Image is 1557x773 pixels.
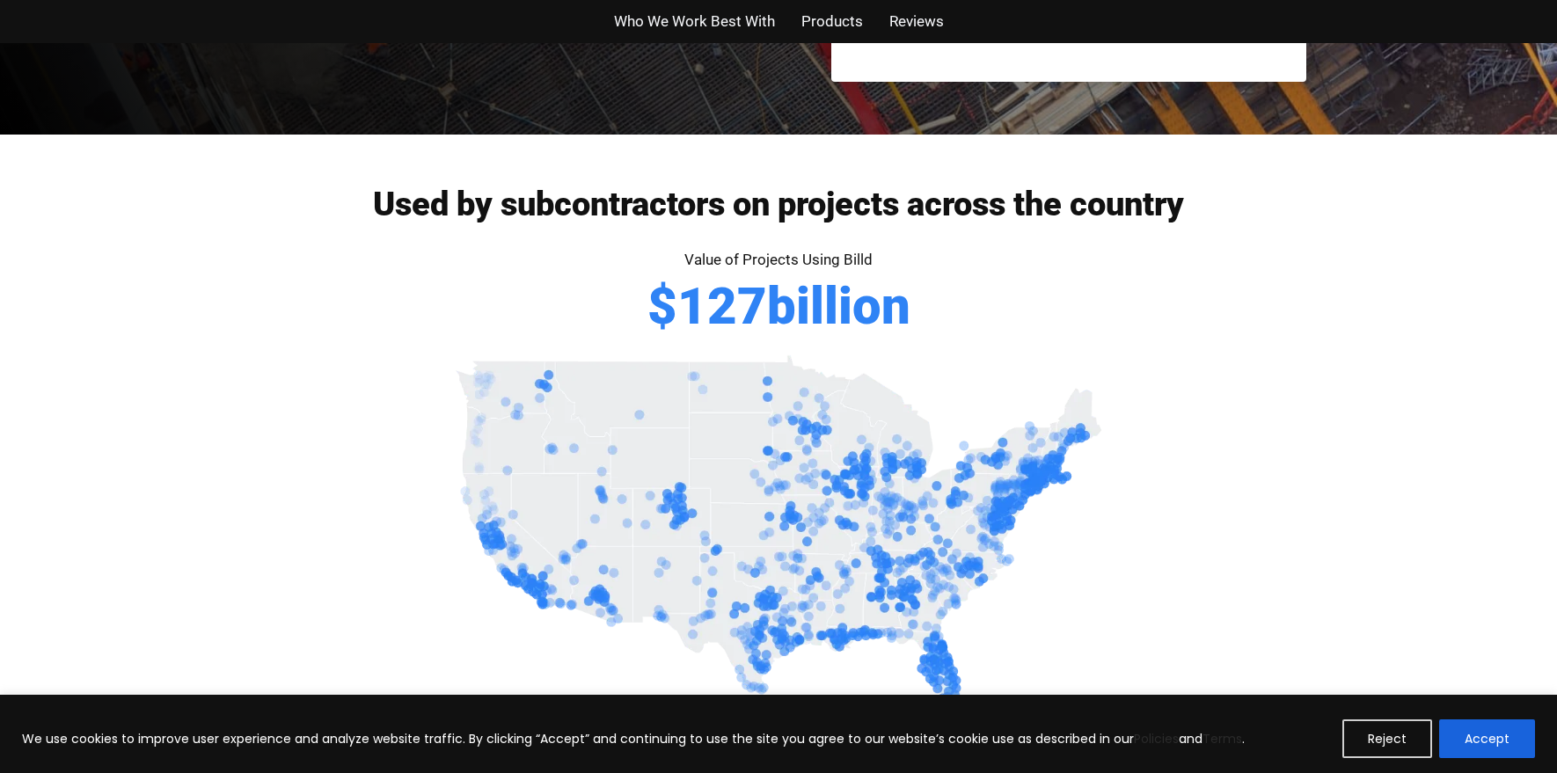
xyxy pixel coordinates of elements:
a: Reviews [889,9,944,34]
h2: Used by subcontractors on projects across the country [251,187,1306,221]
a: Terms [1202,730,1242,747]
span: Value of Projects Using Billd [684,251,873,268]
span: 127 [677,281,767,332]
a: Policies [1134,730,1179,747]
button: Reject [1342,719,1432,758]
button: Accept [1439,719,1535,758]
p: We use cookies to improve user experience and analyze website traffic. By clicking “Accept” and c... [22,728,1245,749]
a: Products [801,9,863,34]
a: Who We Work Best With [614,9,775,34]
span: billion [767,281,910,332]
span: $ [647,281,677,332]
